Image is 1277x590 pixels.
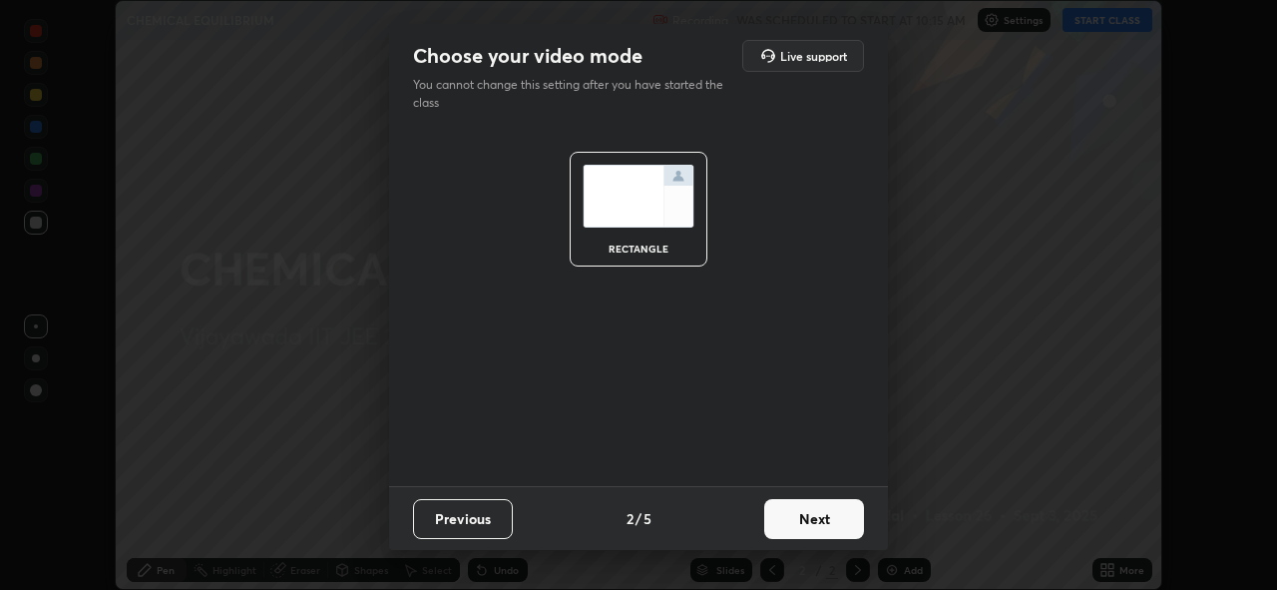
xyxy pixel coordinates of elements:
[413,499,513,539] button: Previous
[780,50,847,62] h5: Live support
[643,508,651,529] h4: 5
[413,43,642,69] h2: Choose your video mode
[599,244,678,254] div: rectangle
[627,508,634,529] h4: 2
[413,76,736,112] p: You cannot change this setting after you have started the class
[636,508,641,529] h4: /
[764,499,864,539] button: Next
[583,165,694,228] img: normalScreenIcon.ae25ed63.svg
